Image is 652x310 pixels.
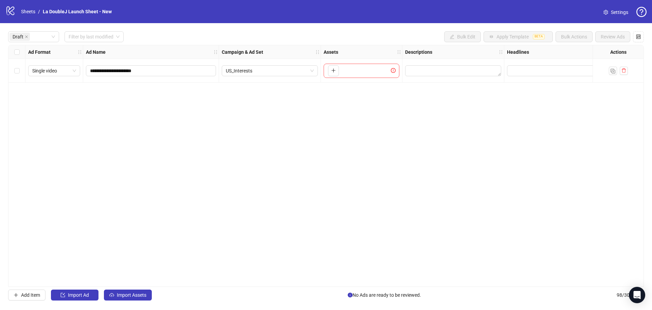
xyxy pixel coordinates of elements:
[621,68,626,73] span: delete
[499,50,503,54] span: holder
[51,290,98,300] button: Import Ad
[117,292,146,298] span: Import Assets
[315,50,320,54] span: holder
[348,293,352,297] span: info-circle
[595,31,630,42] button: Review Ads
[502,45,504,59] div: Resize Descriptions column
[444,31,481,42] button: Bulk Edit
[25,35,28,38] span: close
[348,291,421,299] span: No Ads are ready to be reviewed.
[328,65,339,76] button: Add
[218,50,223,54] span: holder
[636,34,641,39] span: control
[320,50,325,54] span: holder
[319,45,321,59] div: Resize Campaign & Ad Set column
[331,68,336,73] span: plus
[629,287,645,303] div: Open Intercom Messenger
[104,290,152,300] button: Import Assets
[217,45,219,59] div: Resize Ad Name column
[86,48,106,56] strong: Ad Name
[609,67,617,75] button: Duplicate
[391,68,398,73] span: exclamation-circle
[14,293,18,297] span: plus
[636,7,647,17] span: question-circle
[633,31,644,42] button: Configure table settings
[21,292,40,298] span: Add Item
[401,50,406,54] span: holder
[603,10,608,15] span: setting
[68,292,89,298] span: Import Ad
[611,69,615,74] img: Duplicate
[8,45,25,59] div: Select all rows
[41,8,113,15] a: La DoubleJ Launch Sheet - New
[324,48,338,56] strong: Assets
[213,50,218,54] span: holder
[222,48,263,56] strong: Campaign & Ad Set
[28,48,51,56] strong: Ad Format
[60,293,65,297] span: import
[507,65,603,76] div: Edit values
[617,291,644,299] span: 98 / 300 items
[10,33,30,41] span: Draft
[598,7,634,18] a: Settings
[20,8,37,15] a: Sheets
[484,31,553,42] button: Apply TemplateBETA
[556,31,593,42] button: Bulk Actions
[32,66,76,76] span: Single video
[38,8,40,15] li: /
[82,50,87,54] span: holder
[503,50,508,54] span: holder
[405,48,432,56] strong: Descriptions
[610,48,627,56] strong: Actions
[611,9,628,16] span: Settings
[77,50,82,54] span: holder
[507,48,529,56] strong: Headlines
[397,50,401,54] span: holder
[226,66,314,76] span: US_Interests
[81,45,83,59] div: Resize Ad Format column
[405,65,501,76] div: Edit values
[109,293,114,297] span: cloud-upload
[13,33,23,40] span: Draft
[400,45,402,59] div: Resize Assets column
[8,290,46,300] button: Add Item
[8,59,25,83] div: Select row 1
